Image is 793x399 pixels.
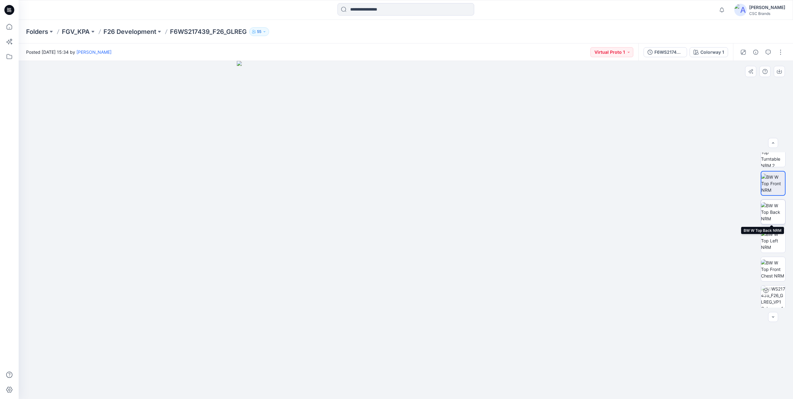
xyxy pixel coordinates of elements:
div: Colorway 1 [700,49,724,56]
button: 55 [249,27,269,36]
img: BW W Top Turntable NRM 2 [761,143,785,167]
p: F6WS217439_F26_GLREG [170,27,247,36]
button: Details [751,47,761,57]
a: [PERSON_NAME] [76,49,112,55]
p: 55 [257,28,261,35]
img: BW W Top Left NRM [761,231,785,250]
img: eyJhbGciOiJIUzI1NiIsImtpZCI6IjAiLCJzbHQiOiJzZXMiLCJ0eXAiOiJKV1QifQ.eyJkYXRhIjp7InR5cGUiOiJzdG9yYW... [237,61,575,399]
span: Posted [DATE] 15:34 by [26,49,112,55]
button: F6WS217439_F26_GLREG_VP1 [644,47,687,57]
div: F6WS217439_F26_GLREG_VP1 [654,49,683,56]
button: Colorway 1 [690,47,728,57]
img: F6WS217439_F26_GLREG_VP1 Colorway 1 [761,286,785,310]
div: [PERSON_NAME] [749,4,785,11]
img: BW W Top Front NRM [761,174,785,193]
img: BW W Top Front Chest NRM [761,259,785,279]
div: CSC Brands [749,11,785,16]
a: Folders [26,27,48,36]
a: F26 Development [103,27,156,36]
img: avatar [734,4,747,16]
img: BW W Top Back NRM [761,202,785,222]
a: FGV_KPA [62,27,90,36]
